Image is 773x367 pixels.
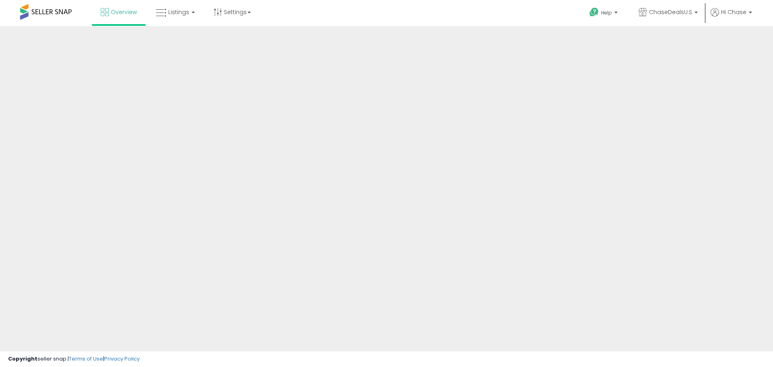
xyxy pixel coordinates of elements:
[8,355,37,363] strong: Copyright
[69,355,103,363] a: Terms of Use
[583,1,626,26] a: Help
[168,8,189,16] span: Listings
[721,8,746,16] span: Hi Chase
[104,355,140,363] a: Privacy Policy
[589,7,599,17] i: Get Help
[111,8,137,16] span: Overview
[8,355,140,363] div: seller snap | |
[649,8,692,16] span: ChaseDealsU.S
[711,8,752,26] a: Hi Chase
[601,9,612,16] span: Help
